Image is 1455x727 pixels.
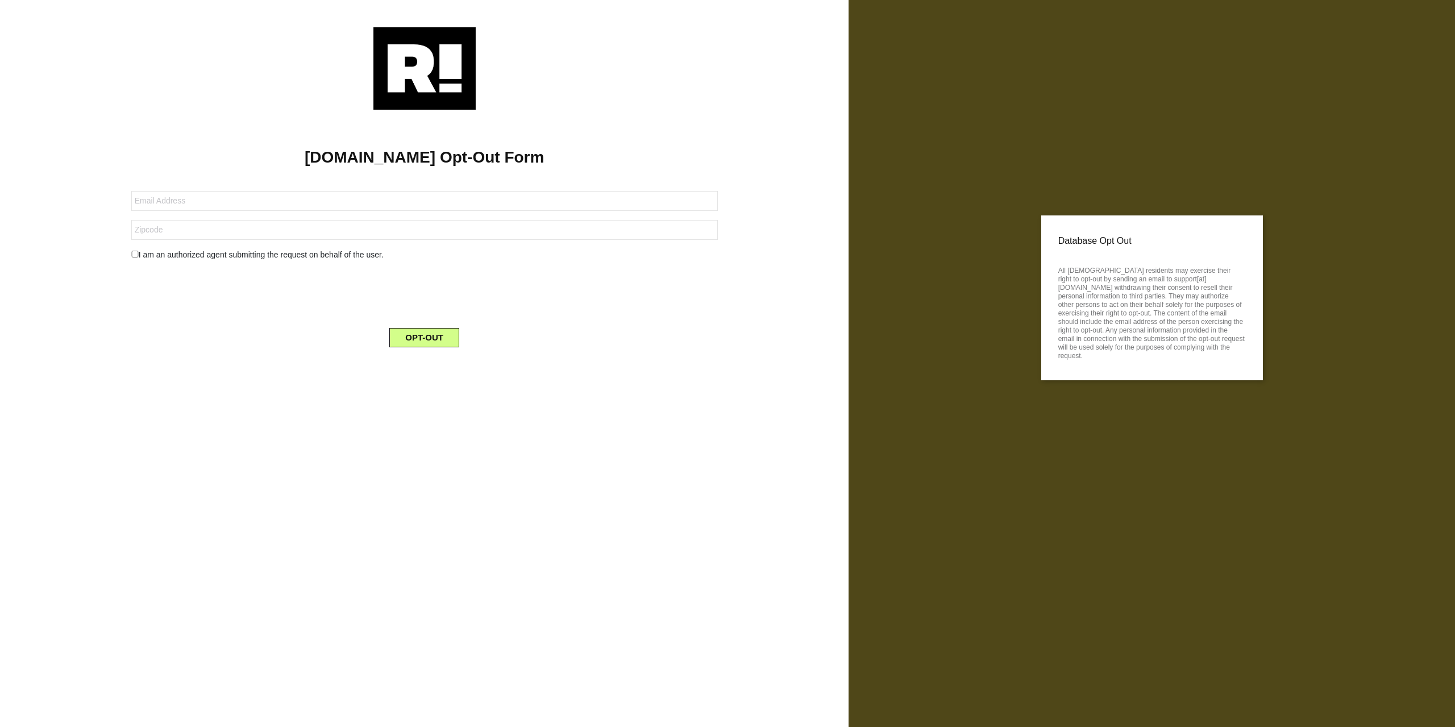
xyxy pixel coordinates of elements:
[123,249,726,261] div: I am an authorized agent submitting the request on behalf of the user.
[389,328,459,347] button: OPT-OUT
[17,148,832,167] h1: [DOMAIN_NAME] Opt-Out Form
[131,220,718,240] input: Zipcode
[131,191,718,211] input: Email Address
[373,27,476,110] img: Retention.com
[338,270,511,314] iframe: reCAPTCHA
[1058,263,1246,360] p: All [DEMOGRAPHIC_DATA] residents may exercise their right to opt-out by sending an email to suppo...
[1058,232,1246,250] p: Database Opt Out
